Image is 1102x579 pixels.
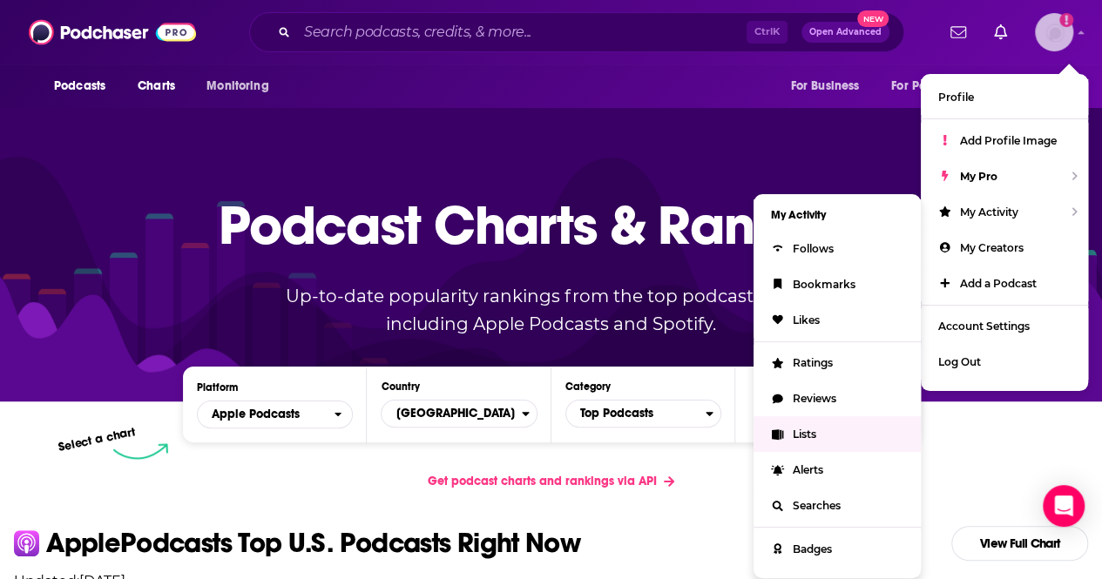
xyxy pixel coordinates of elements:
span: For Podcasters [891,74,975,98]
a: My Creators [921,230,1088,266]
a: Add a Podcast [921,266,1088,301]
span: Profile [938,91,974,104]
p: Podcast Charts & Rankings [219,168,883,281]
img: select arrow [113,443,168,460]
img: Podchaser - Follow, Share and Rate Podcasts [29,16,196,49]
input: Search podcasts, credits, & more... [297,18,747,46]
button: Open AdvancedNew [801,22,889,43]
div: Search podcasts, credits, & more... [249,12,904,52]
span: Open Advanced [809,28,882,37]
a: Profile [921,79,1088,115]
button: open menu [194,70,291,103]
a: Show notifications dropdown [987,17,1014,47]
button: open menu [197,401,353,428]
span: Charts [138,74,175,98]
span: My Activity [960,205,1018,219]
a: Add Profile Image [921,123,1088,158]
button: open menu [880,70,1000,103]
p: Apple Podcasts Top U.S. Podcasts Right Now [46,529,580,557]
a: Show notifications dropdown [943,17,973,47]
button: open menu [778,70,881,103]
span: Monitoring [206,74,268,98]
span: Add a Podcast [960,277,1037,290]
h2: Platforms [197,401,353,428]
span: Get podcast charts and rankings via API [428,474,657,488]
span: Ctrl K [747,21,788,44]
span: New [857,10,889,27]
a: Charts [126,70,186,103]
span: Logged in as YiyanWang [1035,13,1073,51]
button: open menu [997,70,1060,103]
img: User Profile [1035,13,1073,51]
p: Up-to-date popularity rankings from the top podcast charts, including Apple Podcasts and Spotify. [252,282,851,338]
button: Countries [381,400,537,428]
span: My Creators [960,241,1024,254]
span: Podcasts [54,74,105,98]
span: Apple Podcasts [212,408,300,421]
img: apple Icon [14,530,39,555]
span: Add Profile Image [960,134,1057,147]
button: Show profile menu [1035,13,1073,51]
a: Get podcast charts and rankings via API [414,460,688,502]
button: open menu [42,70,128,103]
div: Open Intercom Messenger [1043,485,1085,527]
span: Log Out [938,355,981,368]
ul: Show profile menu [921,74,1088,391]
span: [GEOGRAPHIC_DATA] [382,399,521,428]
a: Account Settings [921,308,1088,344]
svg: Add a profile image [1059,13,1073,27]
a: View Full Chart [951,526,1088,561]
span: For Business [790,74,859,98]
span: My Pro [960,170,997,183]
p: Select a chart [57,424,138,454]
span: Top Podcasts [566,399,706,428]
span: Account Settings [938,320,1030,333]
button: Categories [565,400,721,428]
